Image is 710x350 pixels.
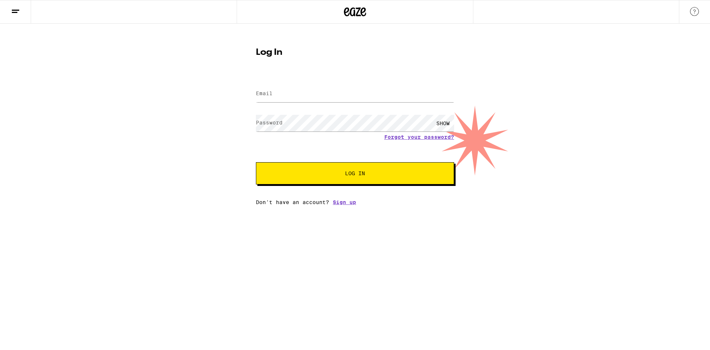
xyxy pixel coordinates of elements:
label: Email [256,90,273,96]
span: Log In [345,171,365,176]
button: Log In [256,162,454,184]
a: Sign up [333,199,356,205]
a: Forgot your password? [384,134,454,140]
div: SHOW [432,115,454,131]
label: Password [256,120,283,126]
div: Don't have an account? [256,199,454,205]
h1: Log In [256,48,454,57]
input: Email [256,86,454,102]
